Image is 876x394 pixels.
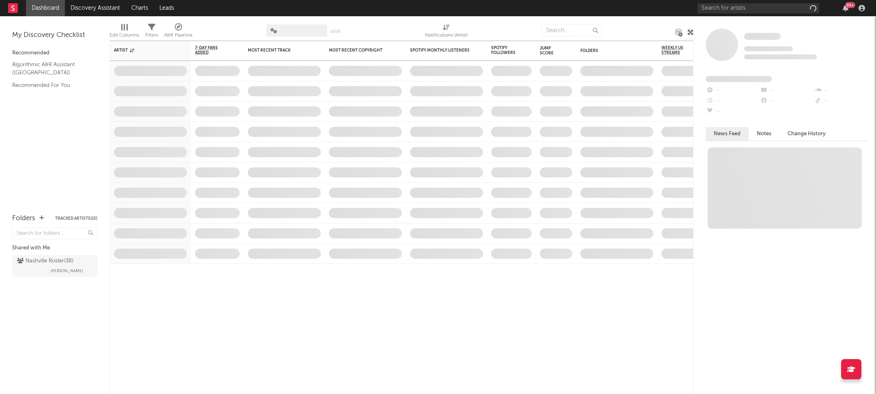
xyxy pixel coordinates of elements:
[845,2,855,8] div: 99 +
[744,33,781,40] span: Some Artist
[12,214,35,223] div: Folders
[109,30,139,40] div: Edit Columns
[779,127,834,141] button: Change History
[109,20,139,44] div: Edit Columns
[425,30,468,40] div: Notifications (Artist)
[491,45,520,55] div: Spotify Followers
[760,96,814,106] div: --
[706,96,760,106] div: --
[698,3,819,13] input: Search for artists
[661,45,690,55] span: Weekly US Streams
[55,216,97,221] button: Tracked Artists(15)
[580,48,641,53] div: Folders
[843,5,848,11] button: 99+
[12,81,89,90] a: Recommended For You
[706,76,772,82] span: Fans Added by Platform
[814,96,868,106] div: --
[12,30,97,40] div: My Discovery Checklist
[760,85,814,96] div: --
[12,48,97,58] div: Recommended
[12,243,97,253] div: Shared with Me
[114,48,175,53] div: Artist
[749,127,779,141] button: Notes
[164,30,193,40] div: A&R Pipeline
[248,48,309,53] div: Most Recent Track
[744,32,781,41] a: Some Artist
[540,46,560,56] div: Jump Score
[706,106,760,117] div: --
[329,48,390,53] div: Most Recent Copyright
[425,20,468,44] div: Notifications (Artist)
[706,127,749,141] button: News Feed
[195,45,228,55] span: 7-Day Fans Added
[145,30,158,40] div: Filters
[145,20,158,44] div: Filters
[12,60,89,77] a: Algorithmic A&R Assistant ([GEOGRAPHIC_DATA])
[12,227,97,239] input: Search for folders...
[12,255,97,277] a: Nashville Roster(38)[PERSON_NAME]
[164,20,193,44] div: A&R Pipeline
[541,24,602,37] input: Search...
[744,54,817,59] span: 0 fans last week
[51,266,83,276] span: [PERSON_NAME]
[330,29,341,34] button: Save
[706,85,760,96] div: --
[17,256,73,266] div: Nashville Roster ( 38 )
[814,85,868,96] div: --
[744,46,793,51] span: Tracking Since: [DATE]
[410,48,471,53] div: Spotify Monthly Listeners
